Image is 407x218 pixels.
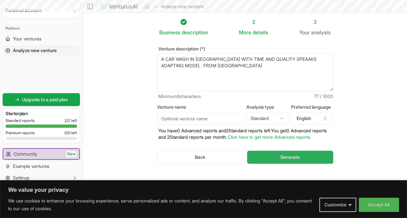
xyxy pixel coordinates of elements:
[319,198,356,212] button: Customize
[22,96,68,103] span: Upgrade to a paid plan
[314,93,333,100] span: 77 / 1000
[14,151,37,157] span: Community
[157,105,244,109] label: Venture name
[299,18,331,26] div: 3
[291,105,333,109] label: Preferred language
[291,112,333,125] button: English
[3,45,80,56] a: Analyze new venture
[13,36,41,42] span: Your ventures
[64,130,77,136] span: 0 / 0 left
[311,29,331,36] span: analysis
[157,47,333,51] label: Venture description (*)
[157,127,333,140] p: You have 0 Advanced reports and 2 Standard reports left. Y ou get 0 Advanced reports and 2 Standa...
[280,154,300,160] span: Generate
[3,173,80,183] button: Settings
[66,151,77,157] span: New
[13,47,57,54] span: Analyze new venture
[299,28,310,36] span: Your
[13,163,49,169] span: Example ventures
[3,34,80,44] a: Your ventures
[158,93,202,100] span: Minimum 8 characters.
[228,134,311,140] a: Click here to get more Advanced reports.
[3,93,80,106] a: Upgrade to a paid plan
[3,23,80,34] div: Platform
[246,105,288,109] label: Analysis type
[157,151,243,164] button: Back
[247,151,333,164] button: Generate
[359,198,399,212] button: Accept All
[159,28,180,36] span: Business
[157,112,244,125] input: Optional venture name
[6,110,77,117] h3: Starter plan
[64,118,77,123] span: 2 / 2 left
[6,130,35,136] span: Premium reports
[239,28,251,36] span: More
[253,29,268,36] span: details
[8,197,314,213] p: We use cookies to enhance your browsing experience, serve personalized ads or content, and analyz...
[8,186,399,194] p: We value your privacy
[182,29,208,36] span: description
[239,18,268,26] div: 2
[3,149,79,159] a: CommunityNew
[3,161,80,171] a: Example ventures
[6,118,35,123] span: Standard reports
[13,175,29,181] span: Settings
